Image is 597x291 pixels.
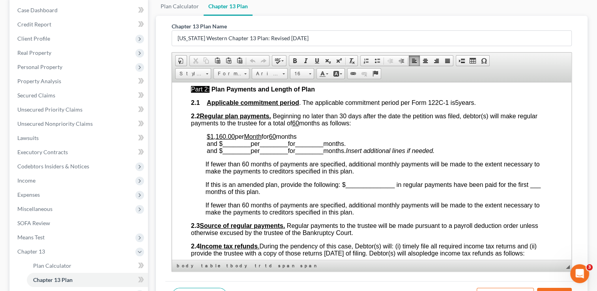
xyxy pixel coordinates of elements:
[478,56,489,66] a: Insert Special Character
[359,69,370,79] a: Unlink
[566,265,570,269] span: Resize
[33,262,71,269] span: Plan Calculator
[431,56,442,66] a: Align Right
[190,56,201,66] a: Cut
[175,68,211,79] a: Styles
[17,248,45,255] span: Chapter 13
[17,78,61,84] span: Property Analysis
[17,63,62,70] span: Personal Property
[17,106,82,113] span: Unsecured Priority Claims
[317,69,331,79] a: Text Color
[17,35,50,42] span: Client Profile
[175,262,199,270] a: body element
[264,262,276,270] a: td element
[17,149,68,155] span: Executory Contracts
[361,56,372,66] a: Insert/Remove Numbered List
[420,56,431,66] a: Center
[17,234,45,241] span: Means Test
[253,262,263,270] a: tr element
[333,56,344,66] a: Superscript
[17,220,50,226] span: SOFA Review
[200,262,224,270] a: table element
[277,262,298,270] a: span element
[11,88,148,103] a: Secured Claims
[172,82,571,260] iframe: Rich Text Editor, document-ckeditor
[346,56,357,66] a: Remove Format
[300,56,311,66] a: Italic
[258,56,269,66] a: Redo
[372,56,383,66] a: Insert/Remove Bulleted List
[247,168,353,174] span: pledge income tax refunds as follows:
[348,69,359,79] a: Link
[17,177,36,184] span: Income
[17,134,39,141] span: Lawsuits
[27,273,148,287] a: Chapter 13 Plan
[272,56,286,66] a: Spell Checker
[252,69,280,79] span: Arial
[214,69,241,79] span: Format
[252,68,288,79] a: Arial
[176,69,203,79] span: Styles
[201,56,212,66] a: Copy
[11,17,148,32] a: Credit Report
[570,264,589,283] iframe: Intercom live chat
[11,131,148,145] a: Lawsuits
[289,56,300,66] a: Bold
[456,56,467,66] a: Insert Page Break for Printing
[385,56,396,66] a: Decrease Indent
[290,69,306,79] span: 16
[331,69,344,79] a: Background Color
[225,262,253,270] a: tbody element
[467,56,478,66] a: Table
[213,68,249,79] a: Format
[17,163,89,170] span: Codebtors Insiders & Notices
[234,56,245,66] a: Paste from Word
[311,56,322,66] a: Underline
[322,56,333,66] a: Subscript
[27,259,148,273] a: Plan Calculator
[17,205,52,212] span: Miscellaneous
[396,56,407,66] a: Increase Indent
[17,191,40,198] span: Expenses
[17,21,51,28] span: Credit Report
[17,92,55,99] span: Secured Claims
[11,216,148,230] a: SOFA Review
[586,264,593,270] span: 3
[409,56,420,66] a: Align Left
[17,49,51,56] span: Real Property
[33,276,73,283] span: Chapter 13 Plan
[299,262,320,270] a: span element
[11,117,148,131] a: Unsecured Nonpriority Claims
